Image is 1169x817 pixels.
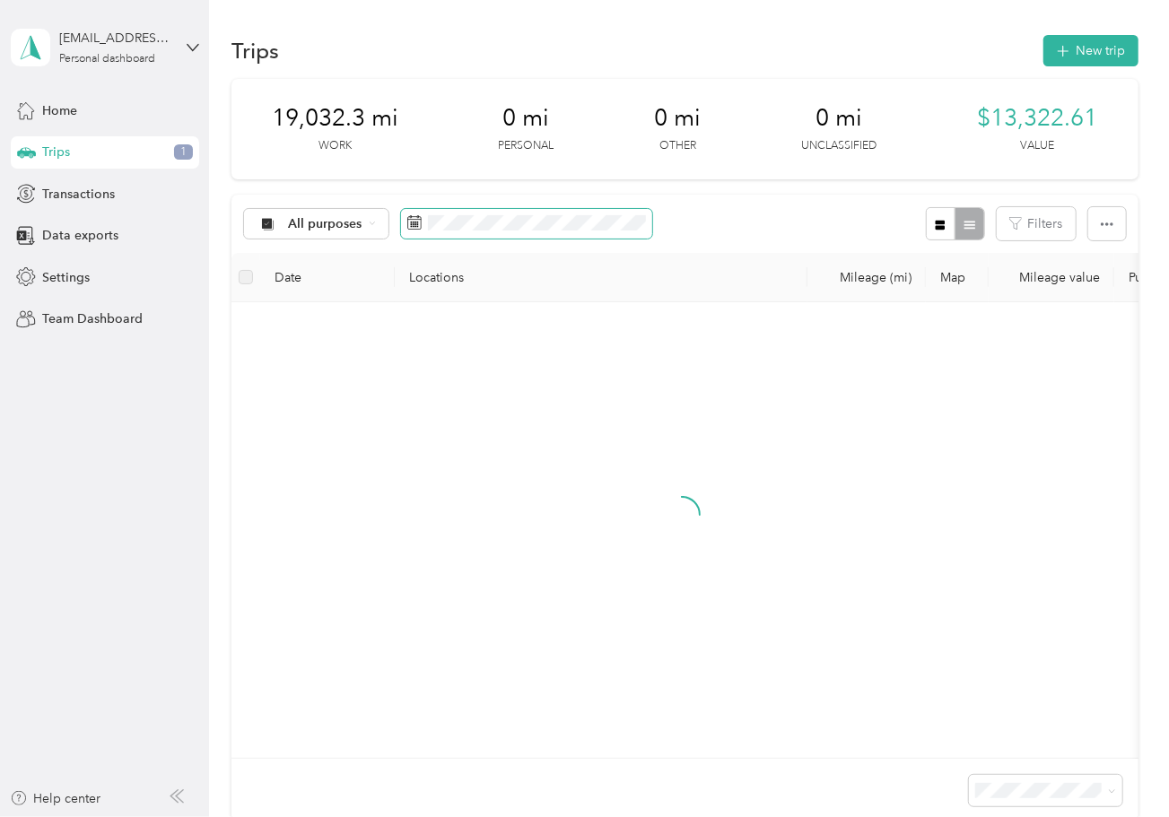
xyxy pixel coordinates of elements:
th: Locations [395,253,807,302]
span: Transactions [42,185,115,204]
span: 0 mi [655,104,702,133]
span: All purposes [288,218,362,230]
span: Home [42,101,77,120]
span: Team Dashboard [42,309,143,328]
p: Work [318,138,352,154]
span: 1 [174,144,193,161]
span: 0 mi [816,104,863,133]
th: Mileage value [989,253,1114,302]
p: Other [659,138,696,154]
div: [EMAIL_ADDRESS][DOMAIN_NAME] [59,29,171,48]
button: Help center [10,789,101,808]
th: Date [260,253,395,302]
p: Unclassified [802,138,877,154]
button: New trip [1043,35,1138,66]
span: Trips [42,143,70,161]
span: 19,032.3 mi [272,104,398,133]
p: Personal [499,138,554,154]
div: Personal dashboard [59,54,155,65]
p: Value [1021,138,1055,154]
button: Filters [997,207,1076,240]
iframe: Everlance-gr Chat Button Frame [1069,717,1169,817]
span: $13,322.61 [978,104,1098,133]
th: Mileage (mi) [807,253,926,302]
span: 0 mi [503,104,550,133]
h1: Trips [231,41,279,60]
th: Map [926,253,989,302]
span: Settings [42,268,90,287]
span: Data exports [42,226,118,245]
